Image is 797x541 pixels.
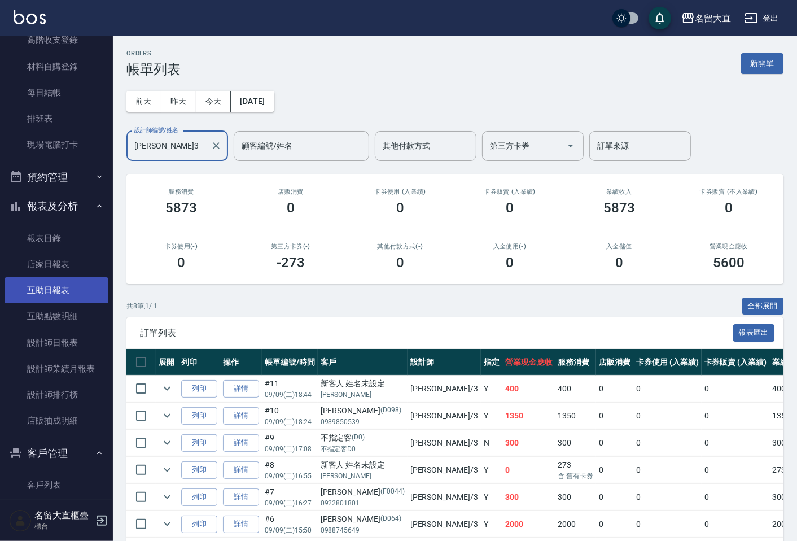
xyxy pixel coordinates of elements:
a: 排班表 [5,106,108,132]
p: 0988745649 [321,525,405,535]
a: 設計師排行榜 [5,382,108,408]
td: #6 [262,511,318,538]
button: 登出 [740,8,783,29]
th: 客戶 [318,349,408,376]
p: (D0) [352,432,365,444]
h3: 5873 [165,200,197,216]
button: 列印 [181,434,217,452]
div: 新客人 姓名未設定 [321,378,405,390]
div: [PERSON_NAME] [321,405,405,417]
td: #8 [262,457,318,483]
h3: 0 [615,255,623,270]
a: 店家日報表 [5,251,108,277]
td: Y [481,457,502,483]
td: [PERSON_NAME] /3 [408,403,481,429]
a: 新開單 [741,58,783,68]
button: expand row [159,380,176,397]
button: expand row [159,516,176,533]
a: 設計師日報表 [5,330,108,356]
h2: 入金儲值 [578,243,660,250]
a: 報表匯出 [733,327,775,338]
a: 高階收支登錄 [5,27,108,53]
button: save [649,7,671,29]
td: Y [481,511,502,538]
p: [PERSON_NAME] [321,390,405,400]
td: N [481,430,502,456]
td: 0 [596,430,633,456]
p: 0989850539 [321,417,405,427]
h3: 0 [396,255,404,270]
a: 每日結帳 [5,80,108,106]
a: 材料自購登錄 [5,54,108,80]
div: 名留大直 [695,11,731,25]
h2: 卡券販賣 (不入業績) [687,188,770,195]
p: 09/09 (二) 15:50 [265,525,315,535]
p: 不指定客D0 [321,444,405,454]
a: 詳情 [223,380,259,398]
p: (F0044) [380,486,405,498]
td: 0 [633,457,702,483]
th: 指定 [481,349,502,376]
td: 2000 [502,511,555,538]
p: [PERSON_NAME] [321,471,405,481]
h2: 第三方卡券(-) [249,243,332,250]
p: 0922801801 [321,498,405,508]
button: 客戶管理 [5,439,108,468]
td: 300 [502,484,555,511]
h3: 服務消費 [140,188,222,195]
h2: 業績收入 [578,188,660,195]
p: 櫃台 [34,521,92,531]
h2: 店販消費 [249,188,332,195]
td: 0 [633,376,702,402]
h5: 名留大直櫃臺 [34,510,92,521]
td: 0 [633,403,702,429]
button: 名留大直 [677,7,735,30]
button: expand row [159,407,176,424]
td: 0 [702,430,770,456]
p: 09/09 (二) 17:08 [265,444,315,454]
a: 店販抽成明細 [5,408,108,434]
td: 400 [555,376,597,402]
button: 列印 [181,380,217,398]
td: 273 [555,457,597,483]
button: 昨天 [161,91,196,112]
td: [PERSON_NAME] /3 [408,484,481,511]
td: 0 [702,457,770,483]
th: 操作 [220,349,262,376]
button: 報表匯出 [733,324,775,342]
div: 不指定客 [321,432,405,444]
label: 設計師編號/姓名 [134,126,178,134]
h2: ORDERS [126,50,181,57]
a: 詳情 [223,461,259,479]
td: 0 [596,484,633,511]
td: #9 [262,430,318,456]
h3: 5600 [713,255,745,270]
button: Open [562,137,580,155]
td: 1350 [555,403,597,429]
a: 詳情 [223,516,259,533]
h3: 0 [177,255,185,270]
a: 互助點數明細 [5,303,108,329]
button: 報表及分析 [5,191,108,221]
td: [PERSON_NAME] /3 [408,430,481,456]
td: Y [481,376,502,402]
td: 300 [555,430,597,456]
td: 0 [633,511,702,538]
th: 列印 [178,349,220,376]
a: 詳情 [223,434,259,452]
td: #11 [262,376,318,402]
th: 帳單編號/時間 [262,349,318,376]
button: 全部展開 [742,298,784,315]
td: [PERSON_NAME] /3 [408,376,481,402]
td: 0 [596,511,633,538]
button: 列印 [181,516,217,533]
button: 列印 [181,407,217,425]
h3: 0 [396,200,404,216]
button: 列印 [181,461,217,479]
th: 店販消費 [596,349,633,376]
h3: 0 [287,200,295,216]
td: 0 [633,430,702,456]
a: 客戶列表 [5,472,108,498]
a: 詳情 [223,488,259,506]
td: 1350 [502,403,555,429]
